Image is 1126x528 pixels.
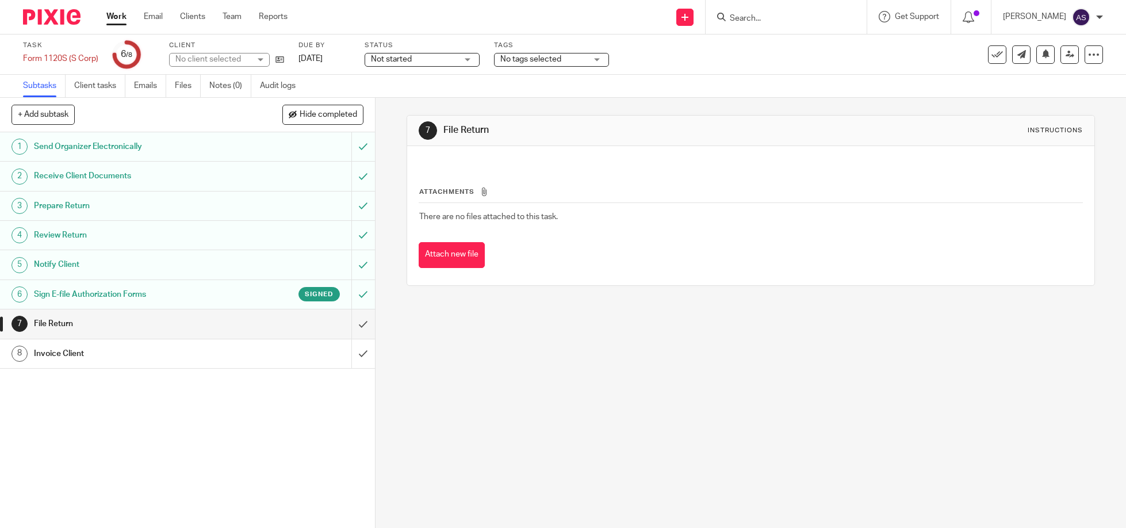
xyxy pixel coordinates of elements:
a: Email [144,11,163,22]
h1: Notify Client [34,256,238,273]
div: 2 [12,169,28,185]
h1: Invoice Client [34,345,238,362]
span: Signed [305,289,334,299]
span: Hide completed [300,110,357,120]
img: svg%3E [1072,8,1090,26]
div: No client selected [175,53,250,65]
a: Audit logs [260,75,304,97]
a: Team [223,11,242,22]
label: Task [23,41,98,50]
div: 7 [12,316,28,332]
div: 4 [12,227,28,243]
div: Mark as to do [351,250,375,279]
span: [DATE] [298,55,323,63]
div: Instructions [1028,126,1083,135]
div: 5 [12,257,28,273]
div: 7 [419,121,437,140]
div: 1 [12,139,28,155]
a: Clients [180,11,205,22]
button: Hide completed [282,105,363,124]
label: Due by [298,41,350,50]
a: Work [106,11,127,22]
h1: Review Return [34,227,238,244]
img: Pixie [23,9,81,25]
a: Notes (0) [209,75,251,97]
p: [PERSON_NAME] [1003,11,1066,22]
a: Client tasks [74,75,125,97]
a: Emails [134,75,166,97]
button: + Add subtask [12,105,75,124]
h1: Sign E-file Authorization Forms [34,286,238,303]
div: 6 [121,48,132,61]
div: 8 [12,346,28,362]
small: /8 [126,52,132,58]
a: Send new email to Laura Wysong [1012,45,1031,64]
a: Reports [259,11,288,22]
div: Mark as to do [351,132,375,161]
h1: Send Organizer Electronically [34,138,238,155]
span: Not started [371,55,412,63]
span: There are no files attached to this task. [419,213,558,221]
div: 3 [12,198,28,214]
div: Form 1120S (S Corp) [23,53,98,64]
h1: Prepare Return [34,197,238,215]
label: Tags [494,41,609,50]
div: Mark as to do [351,280,375,309]
a: Subtasks [23,75,66,97]
h1: File Return [34,315,238,332]
button: Snooze task [1036,45,1055,64]
div: Mark as to do [351,221,375,250]
label: Client [169,41,284,50]
a: Reassign task [1060,45,1079,64]
div: 6 [12,286,28,303]
button: Attach new file [419,242,485,268]
div: Mark as to do [351,192,375,220]
a: Files [175,75,201,97]
h1: File Return [443,124,775,136]
span: Attachments [419,189,474,195]
span: No tags selected [500,55,561,63]
div: Mark as done [351,309,375,338]
span: Get Support [895,13,939,21]
input: Search [729,14,832,24]
i: Open client page [275,55,284,64]
label: Status [365,41,480,50]
div: Mark as to do [351,162,375,190]
h1: Receive Client Documents [34,167,238,185]
div: Mark as done [351,339,375,368]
